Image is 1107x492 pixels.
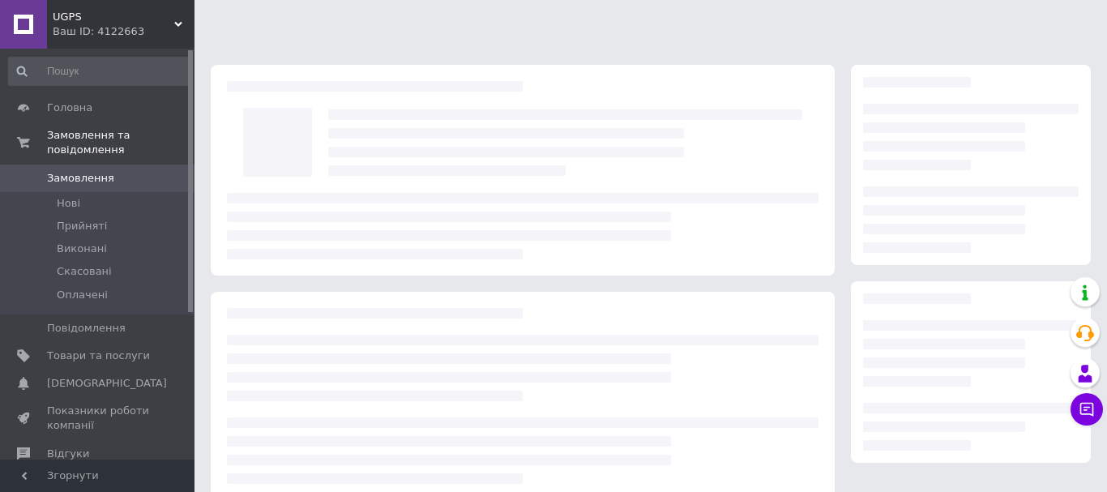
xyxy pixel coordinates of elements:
span: Показники роботи компанії [47,404,150,433]
div: Ваш ID: 4122663 [53,24,194,39]
span: Повідомлення [47,321,126,336]
span: Оплачені [57,288,108,302]
span: Прийняті [57,219,107,233]
button: Чат з покупцем [1071,393,1103,426]
span: [DEMOGRAPHIC_DATA] [47,376,167,391]
span: Відгуки [47,447,89,461]
span: Скасовані [57,264,112,279]
span: Товари та послуги [47,349,150,363]
span: Замовлення та повідомлення [47,128,194,157]
span: Головна [47,101,92,115]
span: Замовлення [47,171,114,186]
span: Нові [57,196,80,211]
span: UGPS [53,10,174,24]
span: Виконані [57,242,107,256]
input: Пошук [8,57,191,86]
